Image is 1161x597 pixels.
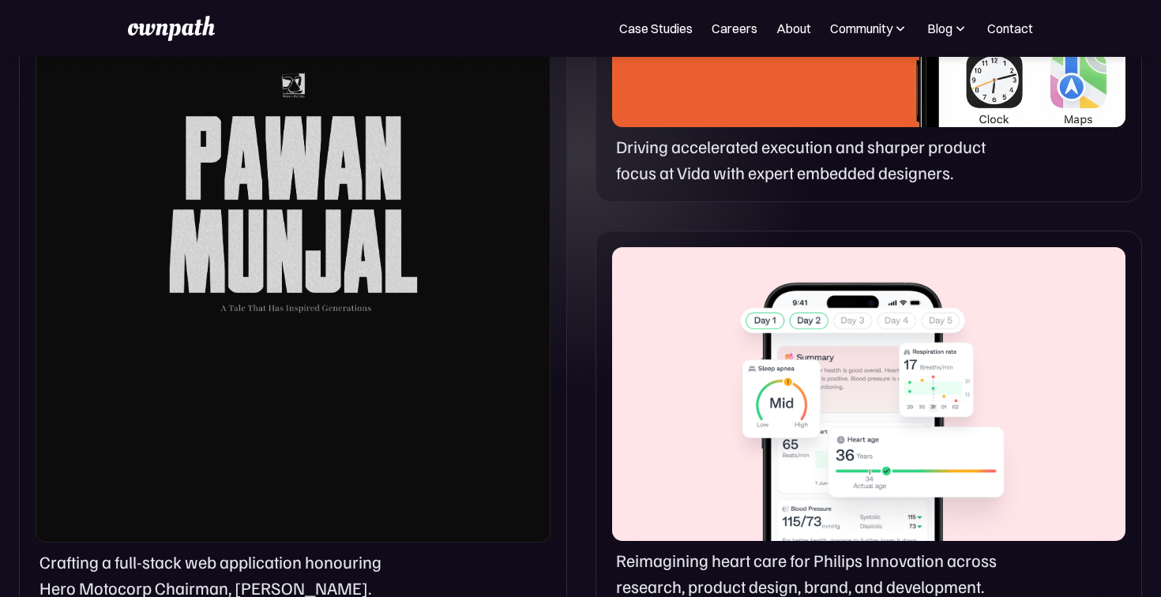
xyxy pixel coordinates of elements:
a: Contact [987,19,1033,38]
div: Blog [927,19,952,38]
div: Community [830,19,908,38]
p: Driving accelerated execution and sharper product focus at Vida with expert embedded designers. [616,133,1013,186]
div: Community [830,19,892,38]
div: Blog [927,19,968,38]
a: Careers [712,19,757,38]
a: Case Studies [619,19,693,38]
a: About [776,19,811,38]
